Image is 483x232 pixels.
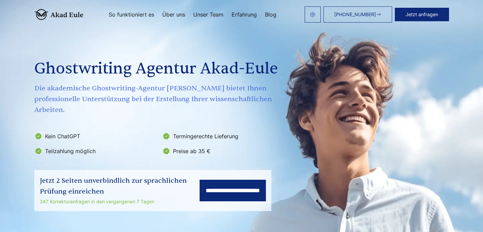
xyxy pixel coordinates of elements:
[34,146,158,156] li: Teilzahlung möglich
[232,12,257,17] a: Erfahrung
[162,12,185,17] a: Über uns
[265,12,276,17] a: Blog
[193,12,223,17] a: Unser Team
[334,12,376,17] span: [PHONE_NUMBER]
[162,146,286,156] li: Preise ab 35 €
[395,8,449,21] button: Jetzt anfragen
[323,6,392,23] a: [PHONE_NUMBER]
[40,198,200,206] div: 347 Korrekturanfragen in den vergangenen 7 Tagen
[34,131,158,142] li: Kein ChatGPT
[109,12,154,17] a: So funktioniert es
[40,175,200,197] div: Jetzt 2 Seiten unverbindlich zur sprachlichen Prüfung einreichen
[34,83,287,115] span: Die akademische Ghostwriting-Agentur [PERSON_NAME] bietet Ihnen professionelle Unterstützung bei ...
[34,9,83,20] img: logo
[34,57,287,81] h1: Ghostwriting Agentur Akad-Eule
[310,12,315,17] img: email
[162,131,286,142] li: Termingerechte Lieferung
